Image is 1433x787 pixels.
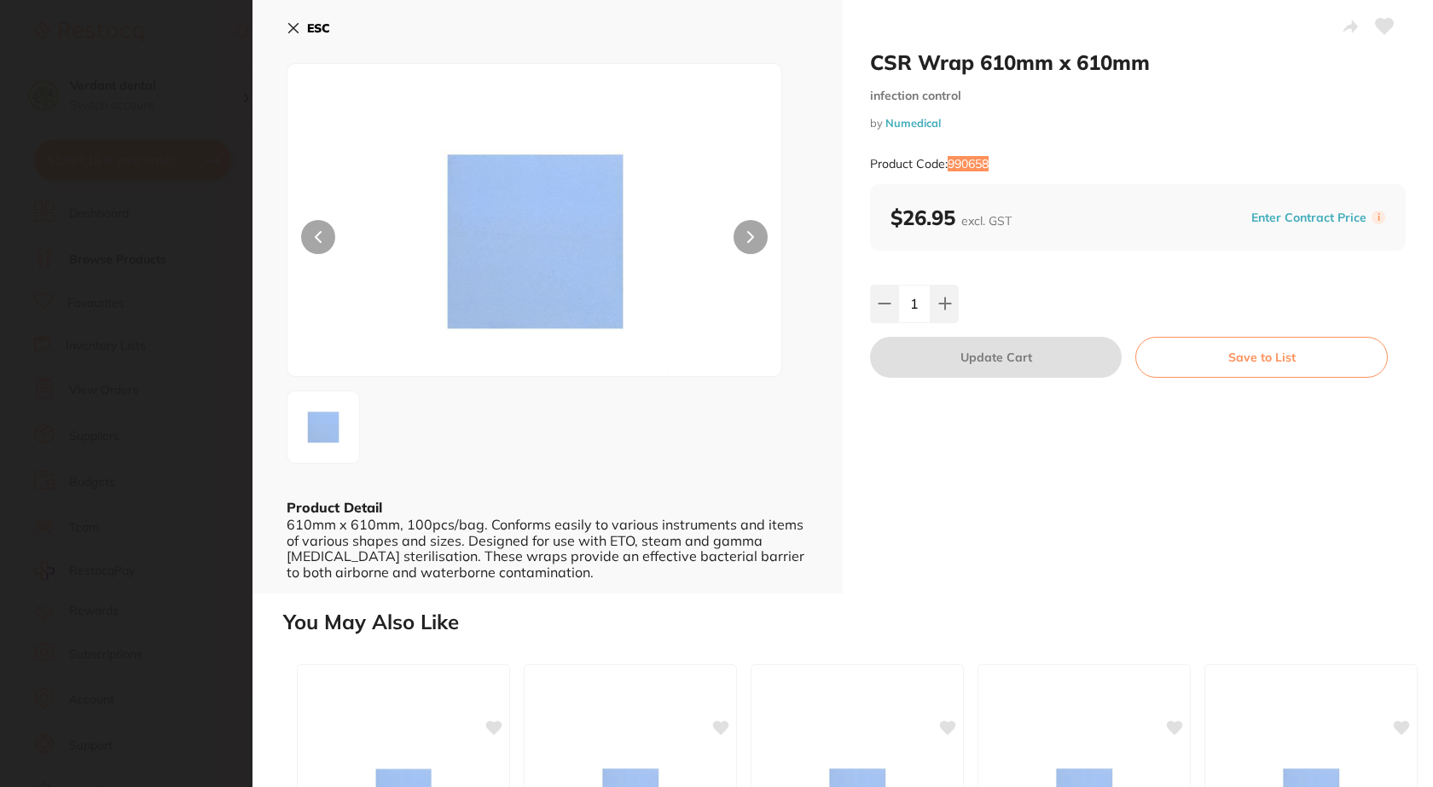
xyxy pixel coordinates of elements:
[283,611,1426,634] h2: You May Also Like
[293,396,354,458] img: ZDgtanBn
[961,213,1012,229] span: excl. GST
[870,89,1406,103] small: infection control
[386,107,683,376] img: ZDgtanBn
[1246,210,1372,226] button: Enter Contract Price
[1135,337,1388,378] button: Save to List
[287,517,809,580] div: 610mm x 610mm, 100pcs/bag. Conforms easily to various instruments and items of various shapes and...
[307,20,330,36] b: ESC
[870,337,1122,378] button: Update Cart
[891,205,1012,230] b: $26.95
[870,49,1406,75] h2: CSR Wrap 610mm x 610mm
[885,116,941,130] a: Numedical
[1372,211,1385,224] label: i
[870,117,1406,130] small: by
[287,499,382,516] b: Product Detail
[870,157,989,171] small: Product Code: 990658
[287,14,330,43] button: ESC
